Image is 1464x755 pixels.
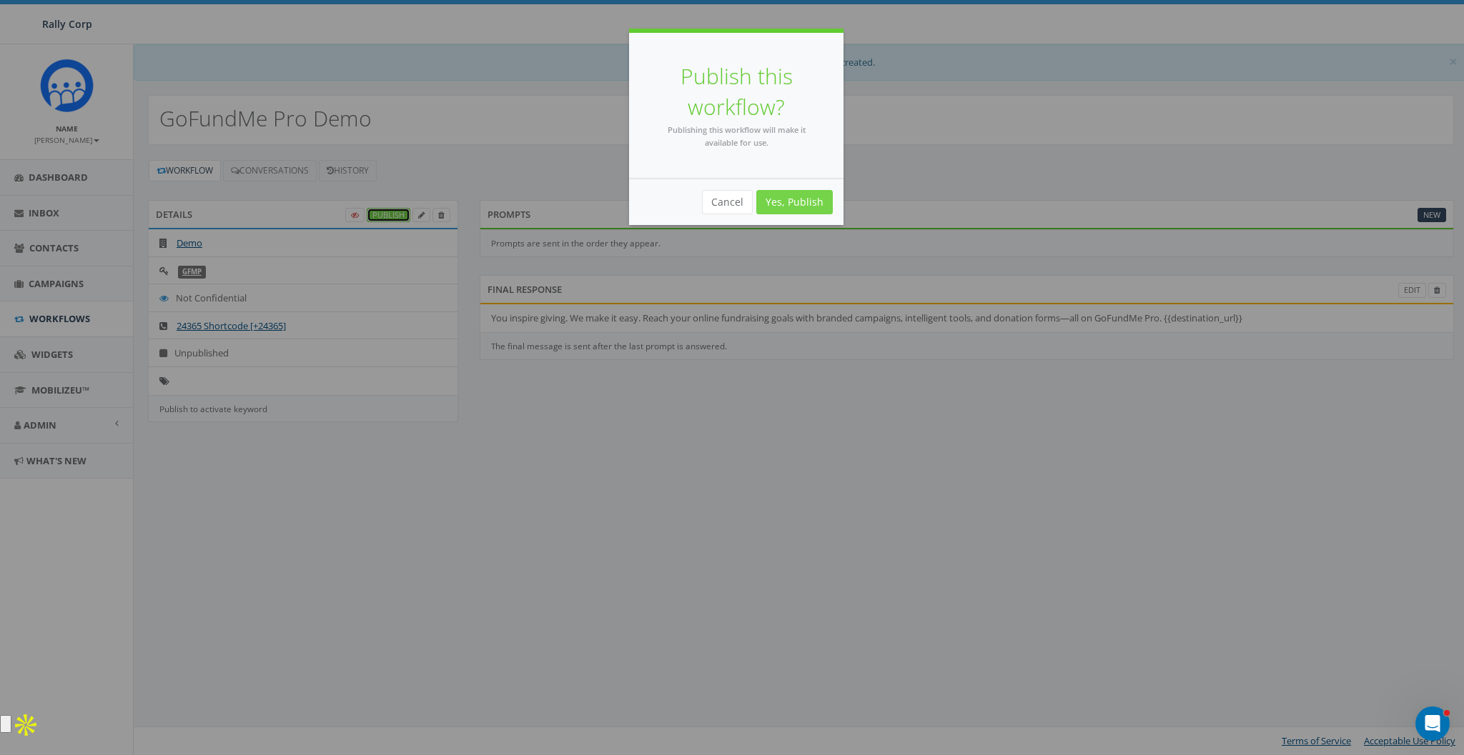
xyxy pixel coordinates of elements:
button: Cancel [702,190,753,214]
a: Yes, Publish [756,190,833,214]
small: Publishing this workflow will make it available for use. [668,124,806,149]
iframe: Intercom live chat [1415,706,1450,741]
h4: Publish this workflow? [651,61,822,123]
img: Apollo [11,711,40,739]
